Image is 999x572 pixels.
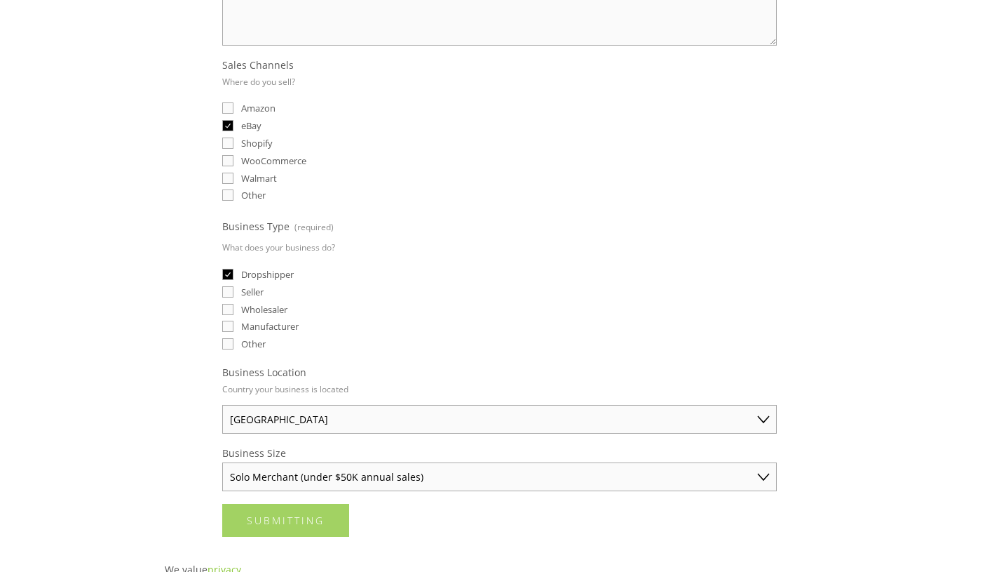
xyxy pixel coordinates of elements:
[241,119,261,132] span: eBay
[222,269,233,280] input: Dropshipper
[222,237,335,258] p: What does your business do?
[241,303,287,316] span: Wholesaler
[222,102,233,114] input: Amazon
[222,189,233,201] input: Other
[222,138,233,149] input: Shopify
[222,173,233,184] input: Walmart
[241,268,294,281] span: Dropshipper
[222,72,295,92] p: Where do you sell?
[241,320,299,333] span: Manufacturer
[241,172,277,185] span: Walmart
[222,155,233,166] input: WooCommerce
[222,321,233,332] input: Manufacturer
[241,102,276,114] span: Amazon
[241,137,273,149] span: Shopify
[222,220,290,233] span: Business Type
[222,338,233,350] input: Other
[222,379,348,399] p: Country your business is located
[241,154,306,167] span: WooCommerce
[222,366,306,379] span: Business Location
[222,304,233,315] input: Wholesaler
[222,504,349,537] button: SubmittingSubmitting
[222,463,777,491] select: Business Size
[241,189,266,201] span: Other
[222,58,294,72] span: Sales Channels
[241,338,266,350] span: Other
[222,120,233,131] input: eBay
[222,405,777,434] select: Business Location
[247,514,325,527] span: Submitting
[222,286,233,298] input: Seller
[241,286,264,298] span: Seller
[222,446,286,460] span: Business Size
[294,217,334,237] span: (required)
